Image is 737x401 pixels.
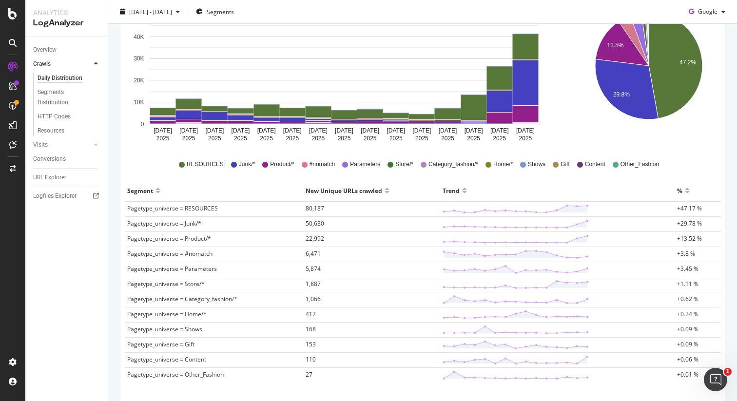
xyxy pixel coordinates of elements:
button: Google [685,4,729,19]
text: 2025 [286,135,299,142]
span: Category_fashion/* [428,160,478,169]
text: 47.2% [679,59,696,66]
span: Pagetype_universe = Shows [127,325,202,333]
text: 2025 [519,135,532,142]
span: Segments [207,7,234,16]
span: +29.78 % [677,219,702,228]
div: HTTP Codes [38,112,71,122]
text: 2025 [338,135,351,142]
div: Analytics [33,8,100,18]
text: [DATE] [465,127,483,134]
div: Segment [127,183,153,198]
text: [DATE] [309,127,328,134]
span: Parameters [350,160,380,169]
span: +13.52 % [677,234,702,243]
span: Pagetype_universe = Store/* [127,280,205,288]
a: HTTP Codes [38,112,101,122]
span: 1 [724,368,732,376]
span: 110 [306,355,316,363]
span: +0.01 % [677,370,698,379]
text: [DATE] [232,127,250,134]
span: +1.11 % [677,280,698,288]
span: 50,630 [306,219,324,228]
text: [DATE] [413,127,431,134]
span: +47.17 % [677,204,702,212]
span: Shows [528,160,545,169]
span: Pagetype_universe = #nomatch [127,249,213,258]
text: 2025 [182,135,195,142]
text: 29.8% [613,92,629,98]
text: [DATE] [516,127,535,134]
text: 2025 [493,135,506,142]
span: Gift [561,160,570,169]
span: Junk/* [239,160,255,169]
div: Visits [33,140,48,150]
text: 20K [134,77,144,84]
div: Segments Distribution [38,87,92,108]
text: 13.5% [607,42,623,49]
text: [DATE] [154,127,172,134]
text: 0 [141,121,144,128]
text: 2025 [467,135,480,142]
span: 412 [306,310,316,318]
a: Daily Distribution [38,73,101,83]
span: 27 [306,370,312,379]
text: [DATE] [335,127,353,134]
span: Product/* [270,160,294,169]
span: +0.09 % [677,325,698,333]
text: [DATE] [283,127,302,134]
button: Segments [192,4,238,19]
span: Home/* [493,160,513,169]
a: Conversions [33,154,101,164]
span: 22,992 [306,234,324,243]
span: Pagetype_universe = Parameters [127,265,217,273]
text: 30K [134,56,144,62]
div: Resources [38,126,64,136]
span: Pagetype_universe = Home/* [127,310,207,318]
span: +0.06 % [677,355,698,363]
span: +0.24 % [677,310,698,318]
span: RESOURCES [187,160,224,169]
div: Conversions [33,154,66,164]
span: Pagetype_universe = Gift [127,340,194,348]
text: 2025 [156,135,170,142]
span: Content [585,160,605,169]
span: [DATE] - [DATE] [129,7,172,16]
text: 2025 [234,135,247,142]
text: [DATE] [361,127,379,134]
span: Google [698,7,718,16]
text: 2025 [389,135,403,142]
text: 10K [134,99,144,106]
span: Pagetype_universe = Other_Fashion [127,370,224,379]
a: Segments Distribution [38,87,101,108]
a: Crawls [33,59,91,69]
text: 2025 [441,135,454,142]
text: [DATE] [387,127,405,134]
span: 5,874 [306,265,321,273]
span: #nomatch [310,160,335,169]
text: 2025 [208,135,221,142]
span: +0.09 % [677,340,698,348]
text: 40K [134,34,144,40]
div: Crawls [33,59,51,69]
span: Pagetype_universe = Category_fashion/* [127,295,237,303]
span: 80,187 [306,204,324,212]
text: [DATE] [439,127,457,134]
span: Other_Fashion [621,160,659,169]
text: 2025 [312,135,325,142]
a: Resources [38,126,101,136]
div: Overview [33,45,57,55]
text: [DATE] [205,127,224,134]
div: Logfiles Explorer [33,191,77,201]
span: 6,471 [306,249,321,258]
span: 1,887 [306,280,321,288]
span: Pagetype_universe = RESOURCES [127,204,218,212]
button: [DATE] - [DATE] [116,4,184,19]
text: [DATE] [490,127,509,134]
div: Daily Distribution [38,73,82,83]
a: Logfiles Explorer [33,191,101,201]
div: Trend [443,183,460,198]
span: 1,066 [306,295,321,303]
text: [DATE] [257,127,276,134]
span: 153 [306,340,316,348]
